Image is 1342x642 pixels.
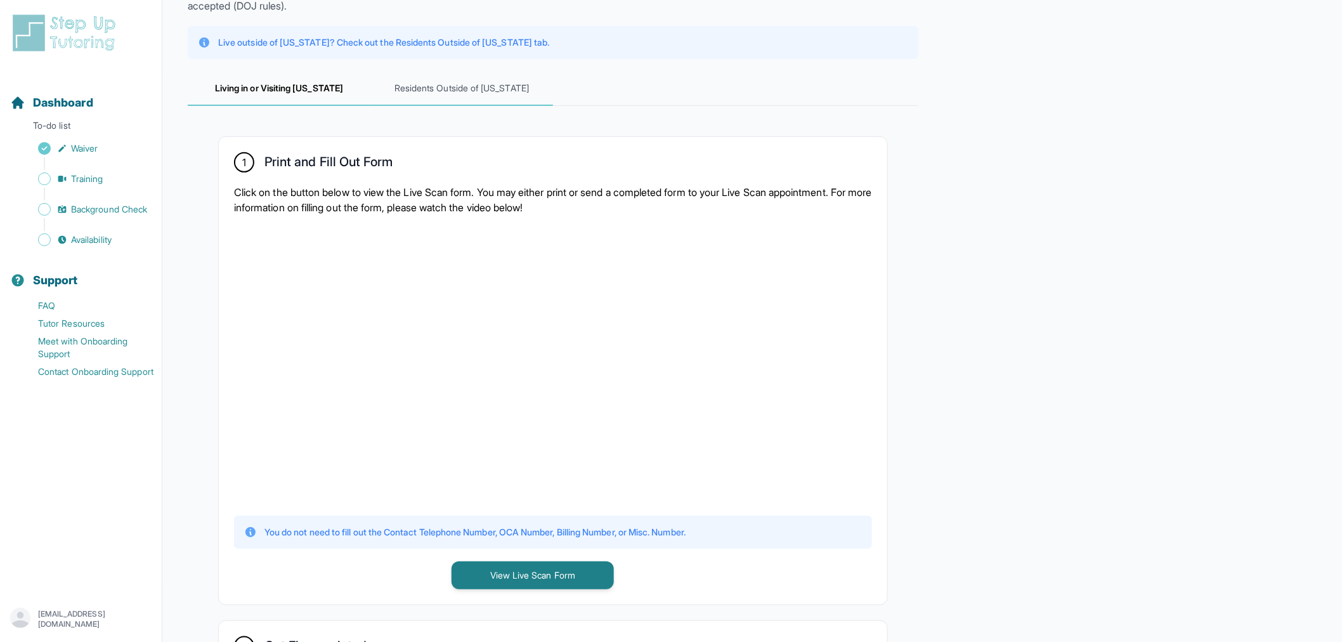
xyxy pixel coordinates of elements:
span: Support [33,272,78,289]
iframe: YouTube video player [234,225,678,503]
img: logo [10,13,123,53]
p: [EMAIL_ADDRESS][DOMAIN_NAME] [38,609,152,629]
span: Living in or Visiting [US_STATE] [188,72,370,106]
span: Background Check [71,203,147,216]
span: 1 [242,155,246,170]
span: Training [71,173,103,185]
button: Support [5,251,157,294]
a: Tutor Resources [10,315,162,332]
a: Background Check [10,200,162,218]
p: Click on the button below to view the Live Scan form. You may either print or send a completed fo... [234,185,872,215]
a: Contact Onboarding Support [10,363,162,381]
p: You do not need to fill out the Contact Telephone Number, OCA Number, Billing Number, or Misc. Nu... [264,526,686,539]
button: Dashboard [5,74,157,117]
a: Availability [10,231,162,249]
button: [EMAIL_ADDRESS][DOMAIN_NAME] [10,608,152,631]
a: Training [10,170,162,188]
span: Residents Outside of [US_STATE] [370,72,553,106]
a: Waiver [10,140,162,157]
a: Meet with Onboarding Support [10,332,162,363]
a: View Live Scan Form [452,568,614,581]
p: To-do list [5,119,157,137]
span: Availability [71,233,112,246]
button: View Live Scan Form [452,561,614,589]
span: Waiver [71,142,98,155]
nav: Tabs [188,72,918,106]
h2: Print and Fill Out Form [264,154,393,174]
a: Dashboard [10,94,93,112]
p: Live outside of [US_STATE]? Check out the Residents Outside of [US_STATE] tab. [218,36,549,49]
a: FAQ [10,297,162,315]
span: Dashboard [33,94,93,112]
